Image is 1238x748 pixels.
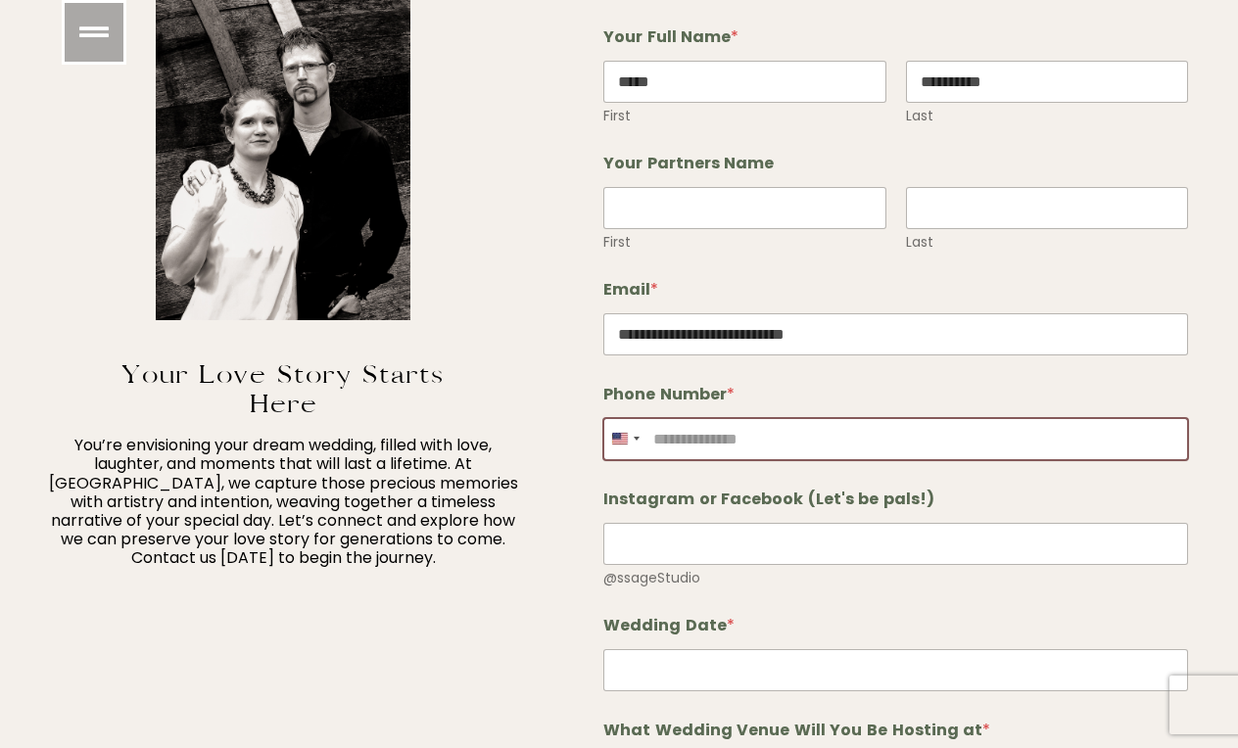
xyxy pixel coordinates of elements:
label: Last [906,108,1189,124]
legend: Your Partners Name [603,154,774,172]
label: First [603,108,886,124]
label: Instagram or Facebook (Let's be pals!) [603,490,1188,508]
label: Phone Number [603,385,1188,403]
p: You’re envisioning your dream wedding, filled with love, laughter, and moments that will last a l... [39,436,526,567]
h3: Your Love Story Starts Here [102,360,464,419]
div: @ssageStudio [603,570,1188,586]
input: Phone Number [603,418,1188,460]
label: First [603,234,886,251]
label: Last [906,234,1189,251]
button: Selected country [603,418,646,460]
label: Wedding Date [603,616,1188,634]
label: What Wedding Venue Will You Be Hosting at [603,721,1188,739]
label: Email [603,280,1188,299]
legend: Your Full Name [603,27,738,46]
